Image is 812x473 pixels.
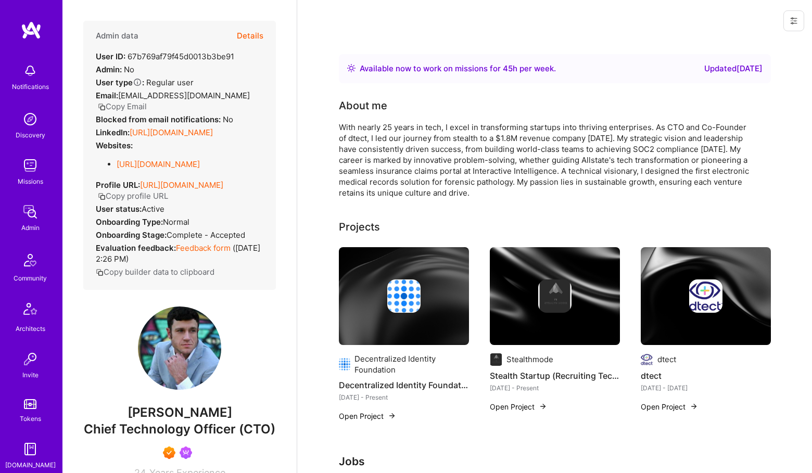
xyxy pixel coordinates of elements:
strong: LinkedIn: [96,127,130,137]
div: Invite [22,369,39,380]
img: Architects [18,298,43,323]
button: Open Project [490,401,547,412]
img: Community [18,248,43,273]
div: Discovery [16,130,45,140]
h4: Stealth Startup (Recruiting Tech) [490,369,620,382]
img: discovery [20,109,41,130]
h4: Admin data [96,31,138,41]
img: logo [21,21,42,40]
span: [EMAIL_ADDRESS][DOMAIN_NAME] [118,91,250,100]
button: Open Project [641,401,698,412]
strong: Admin: [96,65,122,74]
div: dtect [657,354,676,365]
div: Available now to work on missions for h per week . [360,62,556,75]
span: Complete - Accepted [167,230,245,240]
div: No [96,64,134,75]
div: Admin [21,222,40,233]
img: Company logo [490,353,502,366]
a: [URL][DOMAIN_NAME] [117,159,200,169]
img: arrow-right [388,412,396,420]
strong: Onboarding Stage: [96,230,167,240]
strong: Onboarding Type: [96,217,163,227]
div: Decentralized Identity Foundation [354,353,469,375]
img: teamwork [20,155,41,176]
span: Chief Technology Officer (CTO) [84,421,275,437]
button: Copy Email [98,101,147,112]
span: Active [142,204,164,214]
button: Copy profile URL [98,190,168,201]
i: icon Copy [98,193,106,200]
strong: Blocked from email notifications: [96,114,223,124]
i: icon Copy [96,269,104,276]
div: No [96,114,233,125]
strong: User ID: [96,52,125,61]
img: Company logo [387,279,421,313]
div: With nearly 25 years in tech, I excel in transforming startups into thriving enterprises. As CTO ... [339,122,755,198]
span: [PERSON_NAME] [83,405,276,420]
i: icon Copy [98,103,106,111]
h4: Decentralized Identity Foundation [339,378,469,392]
img: Invite [20,349,41,369]
button: Details [237,21,263,51]
div: Missions [18,176,43,187]
span: 45 [503,63,513,73]
img: Company logo [641,353,653,366]
img: Company logo [339,358,350,370]
img: Availability [347,64,356,72]
div: Projects [339,219,380,235]
img: Exceptional A.Teamer [163,446,175,459]
img: cover [339,247,469,345]
strong: Websites: [96,140,133,150]
img: guide book [20,439,41,459]
button: Copy builder data to clipboard [96,266,214,277]
img: cover [641,247,771,345]
strong: Evaluation feedback: [96,243,176,253]
img: tokens [24,399,36,409]
img: admin teamwork [20,201,41,222]
div: Updated [DATE] [704,62,763,75]
h3: Jobs [339,455,771,468]
img: bell [20,60,41,81]
a: [URL][DOMAIN_NAME] [140,180,223,190]
img: User Avatar [138,306,221,390]
img: Company logo [689,279,722,313]
div: Architects [16,323,45,334]
div: 67b769af79f45d0013b3be91 [96,51,234,62]
a: [URL][DOMAIN_NAME] [130,127,213,137]
div: Notifications [12,81,49,92]
img: Been on Mission [180,446,192,459]
div: ( [DATE] 2:26 PM ) [96,242,263,264]
h4: dtect [641,369,771,382]
div: [DATE] - [DATE] [641,382,771,393]
strong: User type : [96,78,144,87]
a: Feedback form [176,243,231,253]
div: Tokens [20,413,41,424]
div: About me [339,98,387,113]
img: arrow-right [690,402,698,411]
button: Open Project [339,411,396,421]
img: Company logo [538,279,572,313]
div: [DATE] - Present [339,392,469,403]
img: cover [490,247,620,345]
i: Help [133,78,142,87]
img: arrow-right [539,402,547,411]
strong: Profile URL: [96,180,140,190]
span: normal [163,217,189,227]
div: Regular user [96,77,194,88]
div: Community [14,273,47,284]
strong: User status: [96,204,142,214]
div: [DOMAIN_NAME] [5,459,56,470]
div: Stealthmode [506,354,553,365]
div: [DATE] - Present [490,382,620,393]
strong: Email: [96,91,118,100]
